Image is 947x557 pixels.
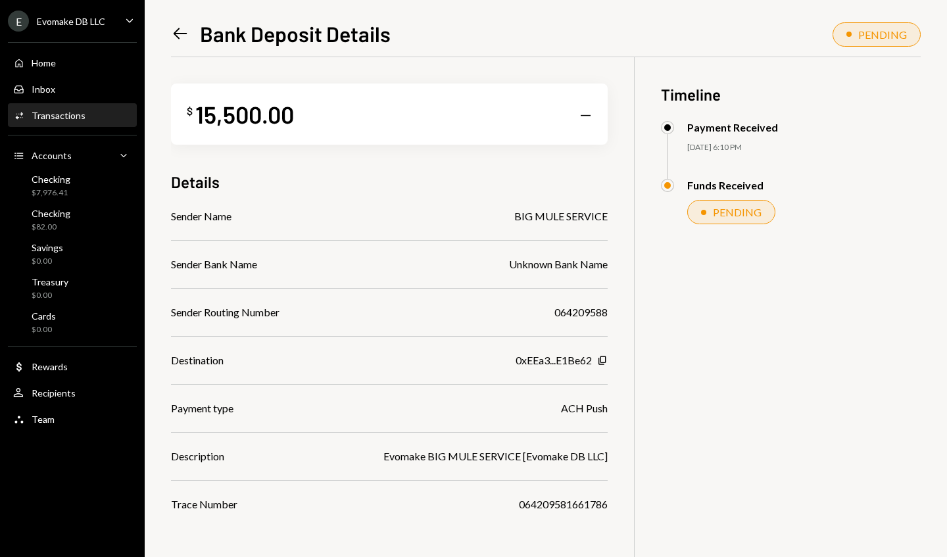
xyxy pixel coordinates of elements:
[32,174,70,185] div: Checking
[509,256,608,272] div: Unknown Bank Name
[37,16,105,27] div: Evomake DB LLC
[8,11,29,32] div: E
[516,352,592,368] div: 0xEEa3...E1Be62
[519,496,608,512] div: 064209581661786
[32,361,68,372] div: Rewards
[187,105,193,118] div: $
[32,110,85,121] div: Transactions
[579,105,592,124] div: —
[687,121,778,133] div: Payment Received
[32,208,70,219] div: Checking
[32,84,55,95] div: Inbox
[8,354,137,378] a: Rewards
[32,256,63,267] div: $0.00
[661,84,921,105] h3: Timeline
[171,304,279,320] div: Sender Routing Number
[32,310,56,322] div: Cards
[8,170,137,201] a: Checking$7,976.41
[32,57,56,68] div: Home
[200,20,391,47] h1: Bank Deposit Details
[195,99,294,129] div: 15,500.00
[514,208,608,224] div: BIG MULE SERVICE
[32,187,70,199] div: $7,976.41
[8,51,137,74] a: Home
[32,387,76,399] div: Recipients
[8,238,137,270] a: Savings$0.00
[713,206,762,218] div: PENDING
[171,208,231,224] div: Sender Name
[383,448,608,464] div: Evomake BIG MULE SERVICE [Evomake DB LLC]
[8,306,137,338] a: Cards$0.00
[171,448,224,464] div: Description
[8,204,137,235] a: Checking$82.00
[32,276,68,287] div: Treasury
[8,77,137,101] a: Inbox
[32,242,63,253] div: Savings
[8,143,137,167] a: Accounts
[32,290,68,301] div: $0.00
[171,171,220,193] h3: Details
[32,150,72,161] div: Accounts
[8,103,137,127] a: Transactions
[561,400,608,416] div: ACH Push
[32,222,70,233] div: $82.00
[8,407,137,431] a: Team
[554,304,608,320] div: 064209588
[171,352,224,368] div: Destination
[32,324,56,335] div: $0.00
[687,142,921,153] div: [DATE] 6:10 PM
[171,496,237,512] div: Trace Number
[32,414,55,425] div: Team
[8,272,137,304] a: Treasury$0.00
[858,28,907,41] div: PENDING
[171,400,233,416] div: Payment type
[687,179,764,191] div: Funds Received
[8,381,137,404] a: Recipients
[171,256,257,272] div: Sender Bank Name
